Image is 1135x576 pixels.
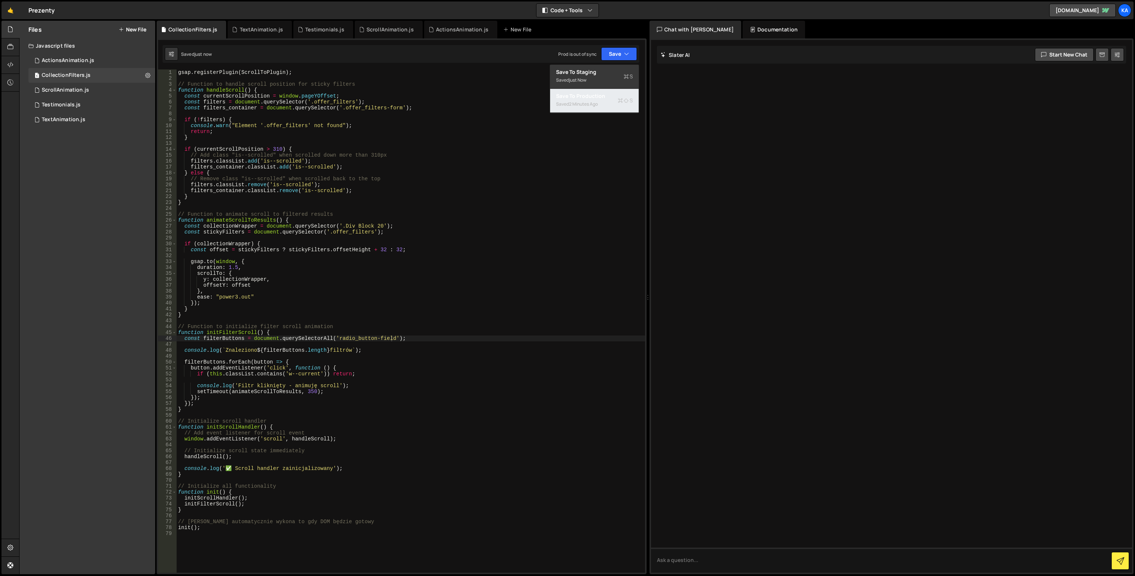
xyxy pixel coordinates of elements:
div: 52 [158,371,177,377]
div: 12 [158,134,177,140]
div: 20 [158,182,177,188]
span: S [624,73,633,80]
div: 18 [158,170,177,176]
div: 50 [158,359,177,365]
div: 8 [158,111,177,117]
div: CollectionFilters.js [28,68,155,83]
div: 72 [158,489,177,495]
div: 1 [158,69,177,75]
div: 79 [158,531,177,536]
div: 16268/43877.js [28,53,155,68]
div: TextAnimation.js [42,116,85,123]
div: Ka [1118,4,1131,17]
div: ActionsAnimation.js [436,26,488,33]
div: 15 [158,152,177,158]
div: just now [194,51,212,57]
div: New File [503,26,534,33]
div: 3 [158,81,177,87]
div: 54 [158,383,177,389]
div: 2 minutes ago [569,101,598,107]
div: 65 [158,448,177,454]
div: 75 [158,507,177,513]
div: 32 [158,253,177,259]
div: Testimonials.js [42,102,81,108]
div: 49 [158,353,177,359]
div: 6 [158,99,177,105]
div: 43 [158,318,177,324]
div: 34 [158,265,177,270]
div: Saved [556,100,633,109]
div: 60 [158,418,177,424]
div: CollectionFilters.js [168,26,217,33]
div: 29 [158,235,177,241]
div: 39 [158,294,177,300]
div: ScrollAnimation.js [367,26,414,33]
div: Javascript files [20,38,155,53]
button: New File [119,27,146,33]
div: 46 [158,335,177,341]
div: 28 [158,229,177,235]
div: 61 [158,424,177,430]
div: Testimonials.js [305,26,344,33]
div: 4 [158,87,177,93]
div: 41 [158,306,177,312]
div: 24 [158,205,177,211]
div: 38 [158,288,177,294]
div: 16 [158,158,177,164]
span: 1 [35,73,39,79]
div: 16268/43879.js [28,112,155,127]
div: 56 [158,395,177,401]
div: 76 [158,513,177,519]
div: 59 [158,412,177,418]
div: 14 [158,146,177,152]
button: Save [601,47,637,61]
div: 45 [158,330,177,335]
div: 13 [158,140,177,146]
div: 55 [158,389,177,395]
button: Save to ProductionS Saved2 minutes ago [550,89,639,113]
div: 67 [158,460,177,466]
div: CollectionFilters.js [42,72,91,79]
div: 66 [158,454,177,460]
div: 57 [158,401,177,406]
h2: Slater AI [661,51,690,58]
a: 🤙 [1,1,20,19]
div: 78 [158,525,177,531]
div: 62 [158,430,177,436]
button: Save to StagingS Savedjust now [550,65,639,89]
div: Chat with [PERSON_NAME] [650,21,741,38]
div: Prezenty [28,6,55,15]
div: 17 [158,164,177,170]
button: Code + Tools [536,4,599,17]
div: 64 [158,442,177,448]
div: 69 [158,471,177,477]
div: 21 [158,188,177,194]
div: 7 [158,105,177,111]
div: 23 [158,200,177,205]
div: 36 [158,276,177,282]
div: 19 [158,176,177,182]
div: 47 [158,341,177,347]
div: Documentation [743,21,805,38]
div: 10 [158,123,177,129]
div: Saved [556,76,633,85]
div: 5 [158,93,177,99]
div: Prod is out of sync [558,51,597,57]
div: 16268/43876.js [28,98,155,112]
button: Start new chat [1035,48,1094,61]
div: 68 [158,466,177,471]
div: 31 [158,247,177,253]
div: 40 [158,300,177,306]
span: S [618,97,633,104]
div: Saved [181,51,212,57]
div: 77 [158,519,177,525]
div: 26 [158,217,177,223]
div: 35 [158,270,177,276]
div: 44 [158,324,177,330]
div: Save to Staging [556,68,633,76]
a: [DOMAIN_NAME] [1049,4,1116,17]
div: ScrollAnimation.js [42,87,89,93]
div: 22 [158,194,177,200]
div: 58 [158,406,177,412]
div: 30 [158,241,177,247]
